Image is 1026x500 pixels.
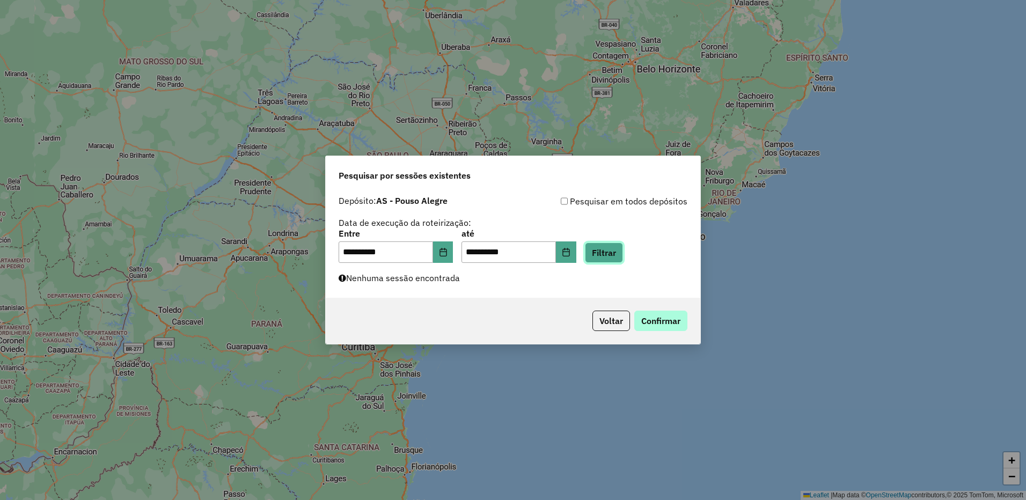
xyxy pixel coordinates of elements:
[556,241,576,263] button: Choose Date
[339,169,471,182] span: Pesquisar por sessões existentes
[339,227,453,240] label: Entre
[339,194,448,207] label: Depósito:
[513,195,687,208] div: Pesquisar em todos depósitos
[376,195,448,206] strong: AS - Pouso Alegre
[634,311,687,331] button: Confirmar
[461,227,576,240] label: até
[339,216,471,229] label: Data de execução da roteirização:
[433,241,453,263] button: Choose Date
[592,311,630,331] button: Voltar
[339,271,460,284] label: Nenhuma sessão encontrada
[585,242,623,263] button: Filtrar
